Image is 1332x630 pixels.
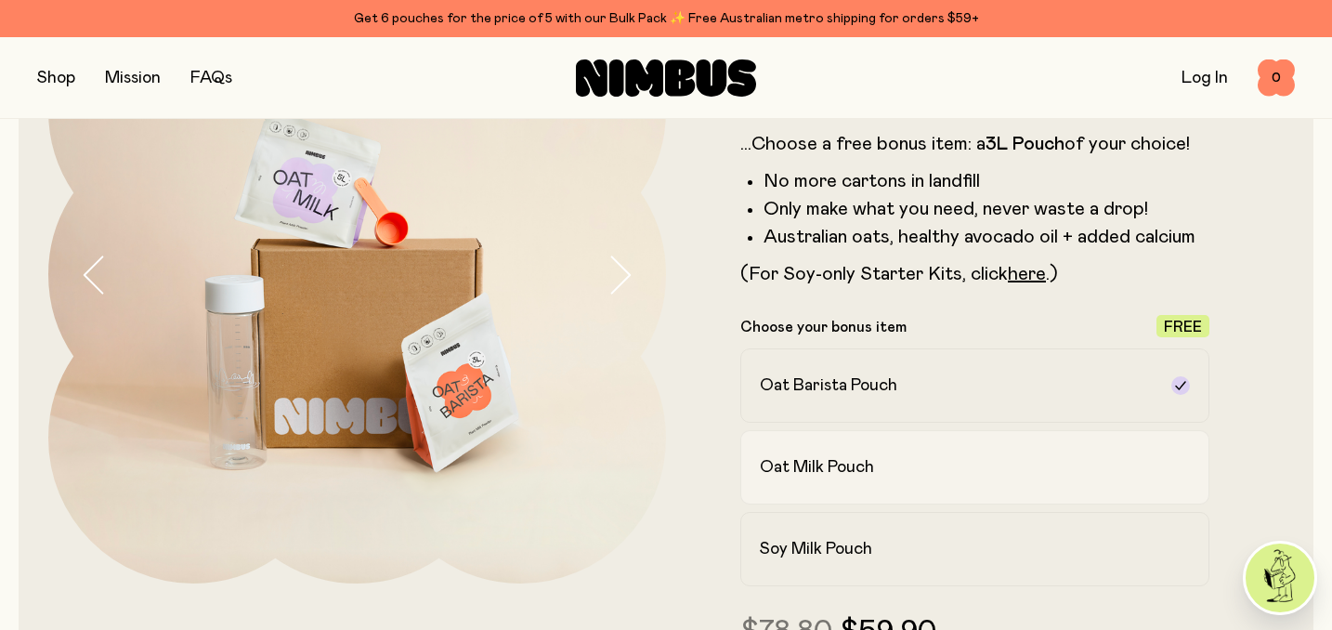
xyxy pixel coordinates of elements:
[764,198,1209,220] li: Only make what you need, never waste a drop!
[764,226,1209,248] li: Australian oats, healthy avocado oil + added calcium
[190,70,232,86] a: FAQs
[764,170,1209,192] li: No more cartons in landfill
[1164,320,1202,335] span: Free
[760,456,874,479] h2: Oat Milk Pouch
[1012,135,1064,153] strong: Pouch
[1008,265,1046,283] a: here
[37,7,1295,30] div: Get 6 pouches for the price of 5 with our Bulk Pack ✨ Free Australian metro shipping for orders $59+
[740,263,1209,285] p: (For Soy-only Starter Kits, click .)
[760,374,897,397] h2: Oat Barista Pouch
[986,135,1008,153] strong: 3L
[1258,59,1295,97] button: 0
[1246,544,1314,612] img: agent
[1182,70,1228,86] a: Log In
[760,538,872,560] h2: Soy Milk Pouch
[740,318,907,336] p: Choose your bonus item
[105,70,161,86] a: Mission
